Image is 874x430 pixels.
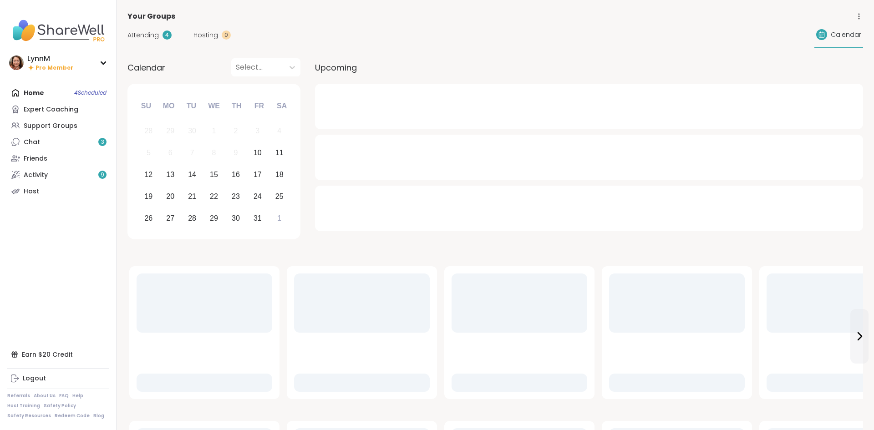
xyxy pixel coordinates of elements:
div: Choose Saturday, November 1st, 2025 [269,208,289,228]
div: Not available Saturday, October 4th, 2025 [269,121,289,141]
span: 9 [101,171,104,179]
div: Choose Friday, October 31st, 2025 [248,208,267,228]
div: Activity [24,171,48,180]
div: 18 [275,168,284,181]
div: 24 [254,190,262,202]
div: Sa [272,96,292,116]
div: Not available Tuesday, September 30th, 2025 [183,121,202,141]
div: Support Groups [24,121,77,131]
div: Choose Friday, October 17th, 2025 [248,165,267,185]
div: Not available Wednesday, October 8th, 2025 [204,143,224,163]
span: Attending [127,30,159,40]
div: 10 [254,147,262,159]
a: Referrals [7,393,30,399]
div: Chat [24,138,40,147]
span: Calendar [127,61,165,74]
a: Support Groups [7,117,109,134]
a: Host [7,183,109,199]
div: 12 [144,168,152,181]
div: Choose Wednesday, October 22nd, 2025 [204,187,224,206]
div: Host [24,187,39,196]
div: 29 [210,212,218,224]
div: Earn $20 Credit [7,346,109,363]
div: Not available Monday, September 29th, 2025 [161,121,180,141]
div: Mo [158,96,178,116]
div: 3 [255,125,259,137]
div: 28 [144,125,152,137]
div: Choose Monday, October 13th, 2025 [161,165,180,185]
div: Choose Sunday, October 12th, 2025 [139,165,158,185]
div: 30 [188,125,196,137]
span: Pro Member [36,64,73,72]
div: Choose Thursday, October 16th, 2025 [226,165,246,185]
div: Choose Sunday, October 19th, 2025 [139,187,158,206]
div: Th [227,96,247,116]
div: 4 [277,125,281,137]
div: Choose Friday, October 24th, 2025 [248,187,267,206]
a: Redeem Code [55,413,90,419]
div: 22 [210,190,218,202]
div: 20 [166,190,174,202]
div: Not available Thursday, October 2nd, 2025 [226,121,246,141]
div: 16 [232,168,240,181]
div: Choose Saturday, October 11th, 2025 [269,143,289,163]
div: 23 [232,190,240,202]
div: 1 [277,212,281,224]
a: Expert Coaching [7,101,109,117]
div: Choose Tuesday, October 21st, 2025 [183,187,202,206]
div: 5 [147,147,151,159]
div: Choose Monday, October 27th, 2025 [161,208,180,228]
span: 3 [101,138,104,146]
div: 27 [166,212,174,224]
div: Choose Monday, October 20th, 2025 [161,187,180,206]
div: LynnM [27,54,73,64]
span: Upcoming [315,61,357,74]
div: 8 [212,147,216,159]
div: 17 [254,168,262,181]
div: 26 [144,212,152,224]
div: 9 [234,147,238,159]
a: Chat3 [7,134,109,150]
div: 31 [254,212,262,224]
div: Choose Tuesday, October 28th, 2025 [183,208,202,228]
div: Not available Wednesday, October 1st, 2025 [204,121,224,141]
div: 0 [222,30,231,40]
div: 28 [188,212,196,224]
a: Logout [7,370,109,387]
a: Activity9 [7,167,109,183]
div: Choose Tuesday, October 14th, 2025 [183,165,202,185]
div: Expert Coaching [24,105,78,114]
a: FAQ [59,393,69,399]
div: 6 [168,147,173,159]
span: Calendar [831,30,861,40]
a: About Us [34,393,56,399]
div: Not available Sunday, October 5th, 2025 [139,143,158,163]
div: Choose Thursday, October 30th, 2025 [226,208,246,228]
div: Fr [249,96,269,116]
div: Not available Tuesday, October 7th, 2025 [183,143,202,163]
a: Friends [7,150,109,167]
a: Safety Policy [44,403,76,409]
a: Help [72,393,83,399]
div: Not available Monday, October 6th, 2025 [161,143,180,163]
div: Friends [24,154,47,163]
div: 4 [163,30,172,40]
div: Not available Sunday, September 28th, 2025 [139,121,158,141]
div: 19 [144,190,152,202]
div: 13 [166,168,174,181]
div: Choose Saturday, October 18th, 2025 [269,165,289,185]
span: Your Groups [127,11,175,22]
div: Su [136,96,156,116]
div: Choose Sunday, October 26th, 2025 [139,208,158,228]
div: 7 [190,147,194,159]
a: Blog [93,413,104,419]
img: ShareWell Nav Logo [7,15,109,46]
div: 29 [166,125,174,137]
div: 25 [275,190,284,202]
span: Hosting [193,30,218,40]
div: 14 [188,168,196,181]
div: Not available Friday, October 3rd, 2025 [248,121,267,141]
div: Choose Wednesday, October 29th, 2025 [204,208,224,228]
div: 1 [212,125,216,137]
div: month 2025-10 [137,120,290,229]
